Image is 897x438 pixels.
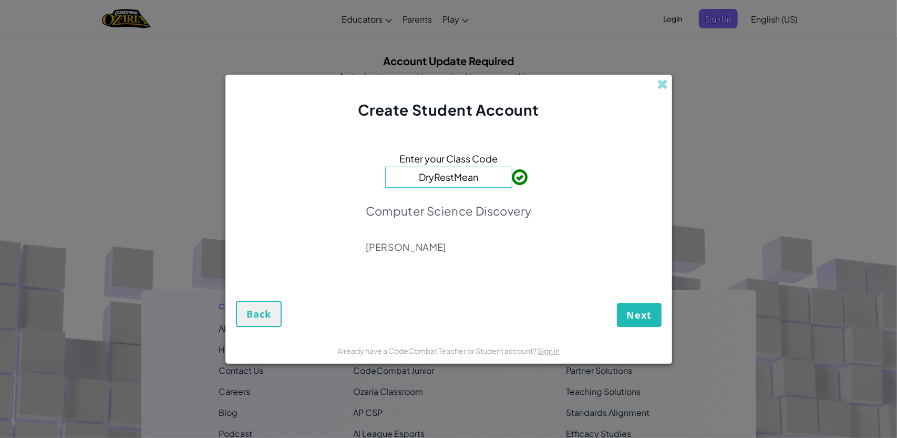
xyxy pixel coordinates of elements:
[627,309,652,321] span: Next
[236,301,282,327] button: Back
[617,303,662,327] button: Next
[399,151,498,166] span: Enter your Class Code
[366,203,532,218] p: Computer Science Discovery
[247,308,271,320] span: Back
[337,346,538,355] span: Already have a CodeCombat Teacher or Student account?
[366,241,532,253] p: [PERSON_NAME]
[358,100,539,119] span: Create Student Account
[538,346,560,355] a: Sign in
